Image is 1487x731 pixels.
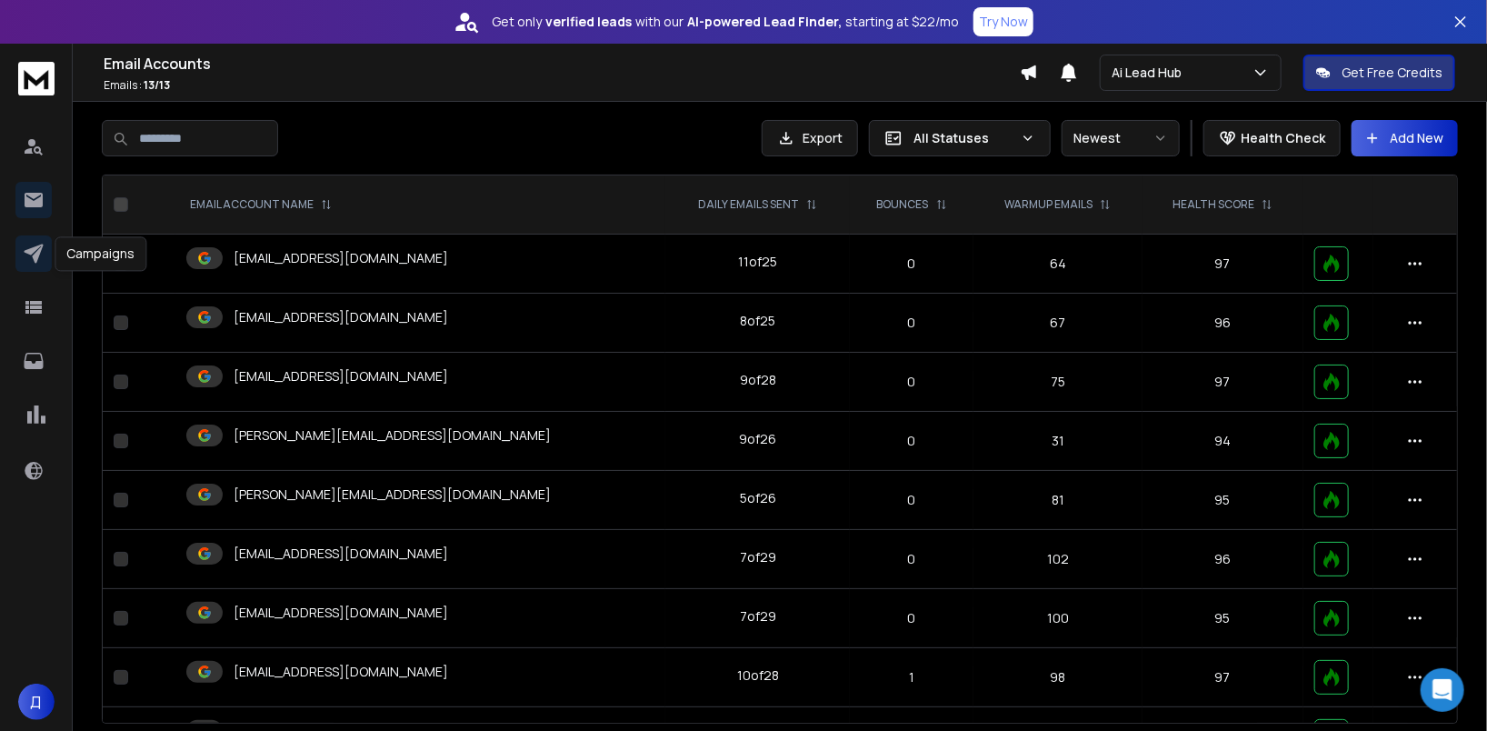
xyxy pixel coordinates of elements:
[1203,120,1341,156] button: Health Check
[545,13,632,31] strong: verified leads
[492,13,959,31] p: Get only with our starting at $22/mo
[740,489,776,507] div: 5 of 26
[740,371,776,389] div: 9 of 28
[1352,120,1458,156] button: Add New
[698,197,799,212] p: DAILY EMAILS SENT
[18,62,55,95] img: logo
[234,486,551,504] p: [PERSON_NAME][EMAIL_ADDRESS][DOMAIN_NAME]
[861,255,963,273] p: 0
[913,129,1013,147] p: All Statuses
[740,607,776,626] div: 7 of 29
[1342,64,1442,82] p: Get Free Credits
[1062,120,1180,156] button: Newest
[55,236,146,271] div: Campaigns
[861,373,963,391] p: 0
[740,548,776,566] div: 7 of 29
[1143,412,1303,471] td: 94
[738,253,777,271] div: 11 of 25
[234,604,448,622] p: [EMAIL_ADDRESS][DOMAIN_NAME]
[234,545,448,563] p: [EMAIL_ADDRESS][DOMAIN_NAME]
[762,120,858,156] button: Export
[877,197,929,212] p: BOUNCES
[973,530,1143,589] td: 102
[861,668,963,686] p: 1
[737,666,779,685] div: 10 of 28
[104,78,1020,93] p: Emails :
[1004,197,1093,212] p: WARMUP EMAILS
[739,430,776,448] div: 9 of 26
[1421,668,1464,712] div: Open Intercom Messenger
[1303,55,1455,91] button: Get Free Credits
[1143,648,1303,707] td: 97
[1143,471,1303,530] td: 95
[1143,353,1303,412] td: 97
[18,684,55,720] button: Д
[973,648,1143,707] td: 98
[979,13,1028,31] p: Try Now
[234,308,448,326] p: [EMAIL_ADDRESS][DOMAIN_NAME]
[234,663,448,681] p: [EMAIL_ADDRESS][DOMAIN_NAME]
[861,550,963,568] p: 0
[740,312,775,330] div: 8 of 25
[973,412,1143,471] td: 31
[234,249,448,267] p: [EMAIL_ADDRESS][DOMAIN_NAME]
[1112,64,1189,82] p: Ai Lead Hub
[144,77,170,93] span: 13 / 13
[234,367,448,386] p: [EMAIL_ADDRESS][DOMAIN_NAME]
[861,432,963,450] p: 0
[687,13,842,31] strong: AI-powered Lead Finder,
[973,353,1143,412] td: 75
[1143,235,1303,294] td: 97
[973,235,1143,294] td: 64
[861,609,963,627] p: 0
[973,294,1143,353] td: 67
[1173,197,1254,212] p: HEALTH SCORE
[104,53,1020,75] h1: Email Accounts
[861,314,963,332] p: 0
[1143,530,1303,589] td: 96
[973,471,1143,530] td: 81
[1143,589,1303,648] td: 95
[973,589,1143,648] td: 100
[1143,294,1303,353] td: 96
[1241,129,1325,147] p: Health Check
[861,491,963,509] p: 0
[234,426,551,445] p: [PERSON_NAME][EMAIL_ADDRESS][DOMAIN_NAME]
[190,197,332,212] div: EMAIL ACCOUNT NAME
[973,7,1033,36] button: Try Now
